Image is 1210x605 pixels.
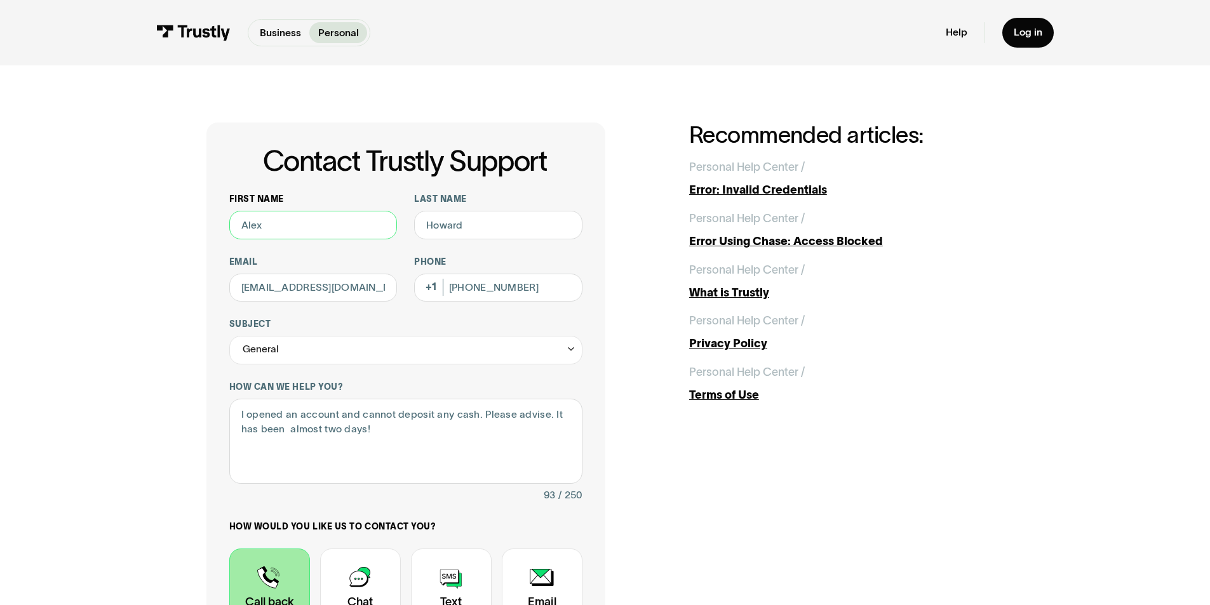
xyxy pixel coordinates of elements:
div: Personal Help Center / [689,364,805,381]
div: Error Using Chase: Access Blocked [689,233,1004,250]
div: Privacy Policy [689,335,1004,352]
a: Personal Help Center /Error Using Chase: Access Blocked [689,210,1004,250]
p: Personal [318,25,359,41]
label: Last name [414,194,582,205]
a: Personal Help Center /Privacy Policy [689,312,1004,352]
h1: Contact Trustly Support [227,145,582,176]
div: Error: Invalid Credentials [689,182,1004,199]
input: (555) 555-5555 [414,274,582,302]
label: First name [229,194,398,205]
div: 93 [544,487,555,504]
div: Personal Help Center / [689,159,805,176]
div: / 250 [558,487,582,504]
a: Business [251,22,309,43]
input: Alex [229,211,398,239]
div: Terms of Use [689,387,1004,404]
h2: Recommended articles: [689,123,1004,147]
input: Howard [414,211,582,239]
div: What is Trustly [689,284,1004,302]
div: Personal Help Center / [689,262,805,279]
a: Help [946,26,967,39]
a: Log in [1002,18,1054,48]
img: Trustly Logo [156,25,231,41]
input: alex@mail.com [229,274,398,302]
p: Business [260,25,301,41]
label: Email [229,256,398,268]
div: Personal Help Center / [689,312,805,329]
a: Personal Help Center /What is Trustly [689,262,1004,302]
div: General [229,336,582,364]
div: Log in [1014,26,1042,39]
a: Personal Help Center /Terms of Use [689,364,1004,404]
label: Phone [414,256,582,268]
a: Personal [309,22,367,43]
div: Personal Help Center / [689,210,805,227]
a: Personal Help Center /Error: Invalid Credentials [689,159,1004,199]
label: How can we help you? [229,382,582,393]
label: How would you like us to contact you? [229,521,582,533]
div: General [243,341,279,358]
label: Subject [229,319,582,330]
